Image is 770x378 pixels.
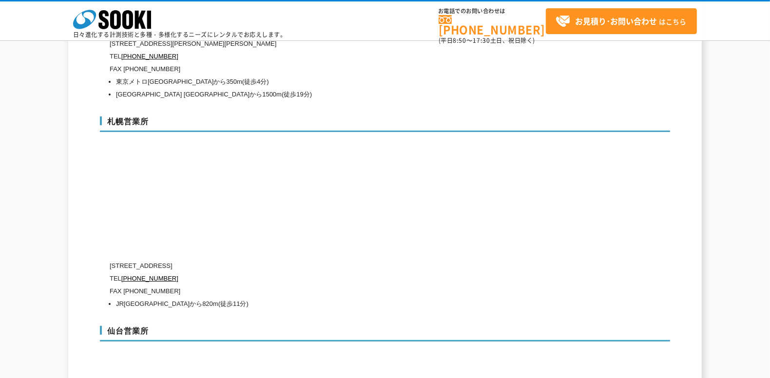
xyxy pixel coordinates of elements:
[546,8,697,34] a: お見積り･お問い合わせはこちら
[116,88,577,101] li: [GEOGRAPHIC_DATA] [GEOGRAPHIC_DATA]から1500m(徒歩19分)
[439,8,546,14] span: お電話でのお問い合わせは
[100,326,670,341] h3: 仙台営業所
[100,116,670,132] h3: 札幌営業所
[556,14,686,29] span: はこちら
[116,76,577,88] li: 東京メトロ[GEOGRAPHIC_DATA]から350m(徒歩4分)
[121,53,178,60] a: [PHONE_NUMBER]
[453,36,467,45] span: 8:50
[110,63,577,76] p: FAX [PHONE_NUMBER]
[110,50,577,63] p: TEL
[575,15,657,27] strong: お見積り･お問い合わせ
[121,275,178,282] a: [PHONE_NUMBER]
[116,298,577,310] li: JR[GEOGRAPHIC_DATA]から820m(徒歩11分)
[110,285,577,298] p: FAX [PHONE_NUMBER]
[110,272,577,285] p: TEL
[439,36,535,45] span: (平日 ～ 土日、祝日除く)
[110,260,577,272] p: [STREET_ADDRESS]
[73,32,287,38] p: 日々進化する計測技術と多種・多様化するニーズにレンタルでお応えします。
[473,36,490,45] span: 17:30
[439,15,546,35] a: [PHONE_NUMBER]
